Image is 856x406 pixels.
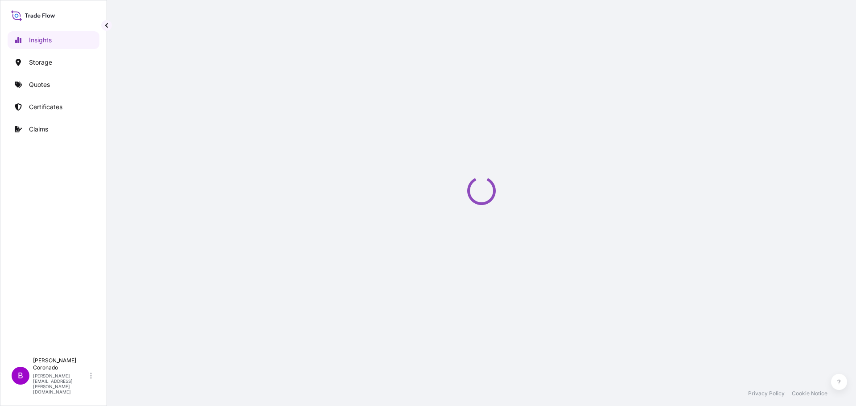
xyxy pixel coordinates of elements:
a: Quotes [8,76,99,94]
a: Privacy Policy [748,390,785,397]
span: B [18,371,23,380]
a: Cookie Notice [792,390,827,397]
p: Insights [29,36,52,45]
a: Storage [8,53,99,71]
p: Certificates [29,103,62,111]
p: [PERSON_NAME][EMAIL_ADDRESS][PERSON_NAME][DOMAIN_NAME] [33,373,88,394]
a: Claims [8,120,99,138]
p: [PERSON_NAME] Coronado [33,357,88,371]
a: Insights [8,31,99,49]
p: Storage [29,58,52,67]
a: Certificates [8,98,99,116]
p: Claims [29,125,48,134]
p: Quotes [29,80,50,89]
